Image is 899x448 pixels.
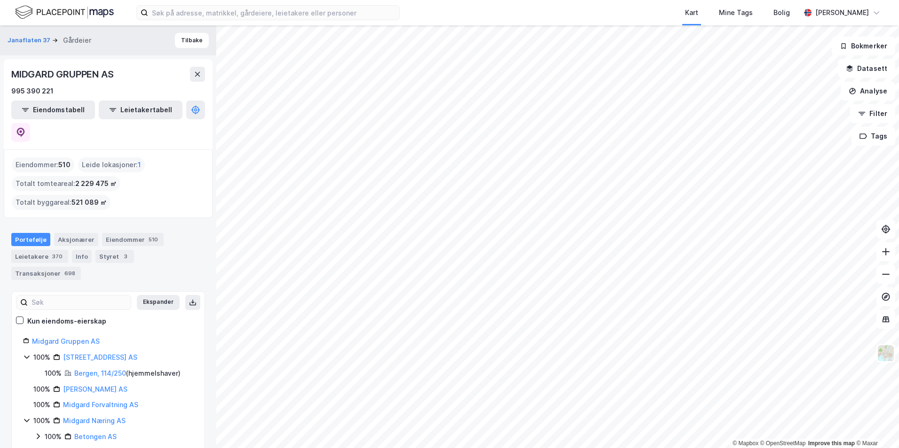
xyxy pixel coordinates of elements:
[137,295,180,310] button: Ekspander
[877,344,895,362] img: Z
[45,431,62,442] div: 100%
[74,369,126,377] a: Bergen, 114/250
[852,127,895,146] button: Tags
[121,252,130,261] div: 3
[841,82,895,100] button: Analyse
[832,37,895,55] button: Bokmerker
[147,235,160,244] div: 510
[815,7,869,18] div: [PERSON_NAME]
[72,250,92,263] div: Info
[63,269,77,278] div: 698
[838,59,895,78] button: Datasett
[71,197,107,208] span: 521 089 ㎡
[33,415,50,426] div: 100%
[808,440,855,447] a: Improve this map
[850,104,895,123] button: Filter
[63,401,138,409] a: Midgard Forvaltning AS
[50,252,64,261] div: 370
[685,7,698,18] div: Kart
[11,233,50,246] div: Portefølje
[11,100,95,119] button: Eiendomstabell
[760,440,806,447] a: OpenStreetMap
[852,403,899,448] div: Kontrollprogram for chat
[99,100,182,119] button: Leietakertabell
[138,159,141,170] span: 1
[11,250,68,263] div: Leietakere
[11,67,115,82] div: MIDGARD GRUPPEN AS
[63,385,127,393] a: [PERSON_NAME] AS
[32,337,100,345] a: Midgard Gruppen AS
[12,176,120,191] div: Totalt tomteareal :
[733,440,758,447] a: Mapbox
[33,352,50,363] div: 100%
[58,159,71,170] span: 510
[33,399,50,410] div: 100%
[719,7,753,18] div: Mine Tags
[773,7,790,18] div: Bolig
[74,368,181,379] div: ( hjemmelshaver )
[33,384,50,395] div: 100%
[12,195,110,210] div: Totalt byggareal :
[75,178,117,189] span: 2 229 475 ㎡
[8,36,52,45] button: Janaflaten 37
[78,157,145,172] div: Leide lokasjoner :
[95,250,134,263] div: Styret
[28,295,131,309] input: Søk
[54,233,98,246] div: Aksjonærer
[11,267,81,280] div: Transaksjoner
[45,368,62,379] div: 100%
[11,85,54,97] div: 995 390 221
[63,353,137,361] a: [STREET_ADDRESS] AS
[15,4,114,21] img: logo.f888ab2527a4732fd821a326f86c7f29.svg
[12,157,74,172] div: Eiendommer :
[852,403,899,448] iframe: Chat Widget
[148,6,399,20] input: Søk på adresse, matrikkel, gårdeiere, leietakere eller personer
[27,316,106,327] div: Kun eiendoms-eierskap
[63,35,91,46] div: Gårdeier
[74,433,117,440] a: Betongen AS
[102,233,164,246] div: Eiendommer
[175,33,209,48] button: Tilbake
[63,417,126,425] a: Midgard Næring AS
